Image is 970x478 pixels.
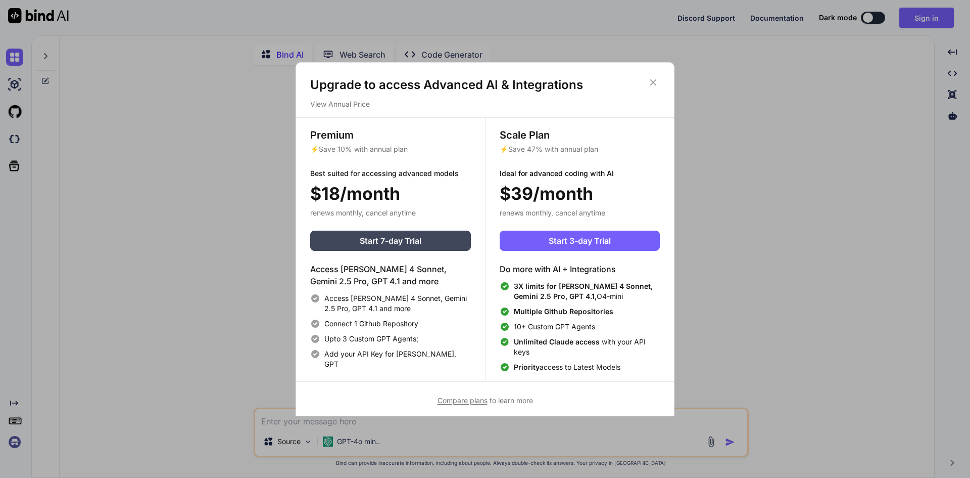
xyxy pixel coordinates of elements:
h4: Access [PERSON_NAME] 4 Sonnet, Gemini 2.5 Pro, GPT 4.1 and more [310,263,471,287]
span: $39/month [500,181,593,206]
span: Access [PERSON_NAME] 4 Sonnet, Gemini 2.5 Pro, GPT 4.1 and more [324,293,471,314]
button: Start 3-day Trial [500,231,660,251]
span: with your API keys [514,337,660,357]
span: Priority [514,363,540,371]
span: renews monthly, cancel anytime [310,208,416,217]
span: Add your API Key for [PERSON_NAME], GPT [324,349,471,369]
span: $18/month [310,181,400,206]
span: 10+ Custom GPT Agents [514,322,595,332]
span: access to Latest Models [514,362,620,372]
p: View Annual Price [310,99,660,109]
h1: Upgrade to access Advanced AI & Integrations [310,77,660,93]
span: Compare plans [438,396,488,405]
h3: Scale Plan [500,128,660,142]
span: 3X limits for [PERSON_NAME] 4 Sonnet, Gemini 2.5 Pro, GPT 4.1, [514,282,653,300]
span: Upto 3 Custom GPT Agents; [324,334,418,344]
p: ⚡ with annual plan [500,144,660,154]
span: Unlimited Claude access [514,337,602,346]
p: Ideal for advanced coding with AI [500,168,660,179]
p: ⚡ with annual plan [310,144,471,154]
p: Best suited for accessing advanced models [310,168,471,179]
span: O4-mini [514,281,660,301]
h3: Premium [310,128,471,142]
h4: Do more with AI + Integrations [500,263,660,275]
span: Start 3-day Trial [549,235,611,247]
button: Start 7-day Trial [310,231,471,251]
span: renews monthly, cancel anytime [500,208,605,217]
span: Save 47% [508,145,543,153]
span: Multiple Github Repositories [514,307,613,316]
span: to learn more [438,396,533,405]
span: Connect 1 Github Repository [324,319,418,329]
span: Start 7-day Trial [360,235,421,247]
span: Save 10% [319,145,352,153]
